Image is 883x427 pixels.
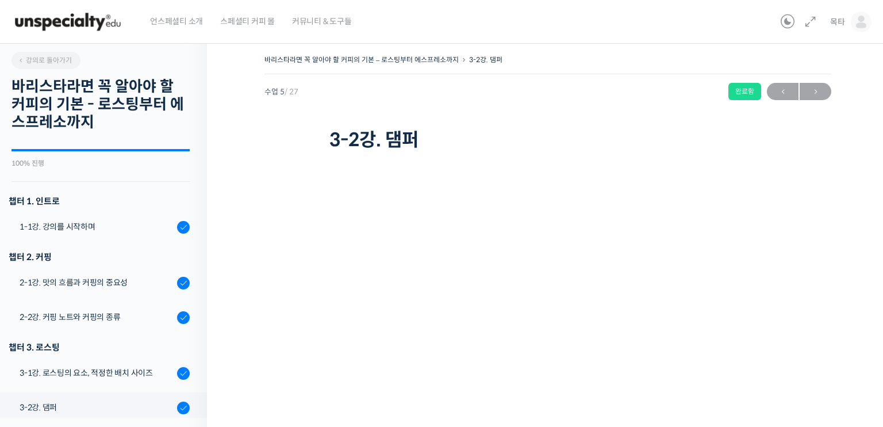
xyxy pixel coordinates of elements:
span: ← [767,84,798,100]
div: 3-2강. 댐퍼 [20,401,174,414]
div: 1-1강. 강의를 시작하며 [20,220,174,233]
div: 2-2강. 커핑 노트와 커핑의 종류 [20,311,174,323]
a: 바리스타라면 꼭 알아야 할 커피의 기본 – 로스팅부터 에스프레소까지 [264,55,459,64]
span: 강의로 돌아가기 [17,56,72,64]
h2: 바리스타라면 꼭 알아야 할 커피의 기본 - 로스팅부터 에스프레소까지 [11,78,190,132]
a: 3-2강. 댐퍼 [469,55,502,64]
a: 강의로 돌아가기 [11,52,80,69]
div: 챕터 2. 커핑 [9,249,190,265]
div: 챕터 3. 로스팅 [9,340,190,355]
div: 100% 진행 [11,160,190,167]
h3: 챕터 1. 인트로 [9,193,190,209]
h1: 3-2강. 댐퍼 [329,129,766,151]
span: 목타 [830,17,845,27]
div: 3-1강. 로스팅의 요소, 적정한 배치 사이즈 [20,367,174,379]
span: 수업 5 [264,88,298,96]
span: / 27 [285,87,298,97]
a: ←이전 [767,83,798,100]
a: 다음→ [800,83,831,100]
div: 2-1강. 맛의 흐름과 커핑의 중요성 [20,276,174,289]
span: → [800,84,831,100]
div: 완료함 [728,83,761,100]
